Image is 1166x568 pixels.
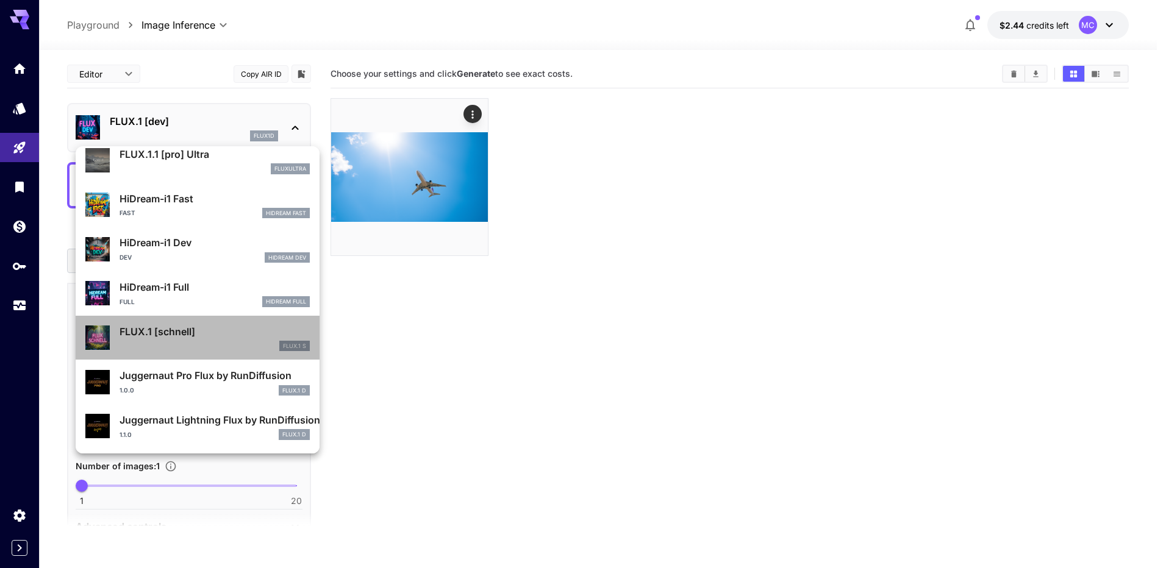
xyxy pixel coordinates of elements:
[120,253,132,262] p: Dev
[120,191,310,206] p: HiDream-i1 Fast
[85,408,310,445] div: Juggernaut Lightning Flux by RunDiffusion1.1.0FLUX.1 D
[266,209,306,218] p: HiDream Fast
[268,254,306,262] p: HiDream Dev
[1105,509,1166,568] iframe: Chat Widget
[85,363,310,400] div: Juggernaut Pro Flux by RunDiffusion1.0.0FLUX.1 D
[1105,509,1166,568] div: Widget de chat
[282,386,306,395] p: FLUX.1 D
[85,319,310,357] div: FLUX.1 [schnell]FLUX.1 S
[85,275,310,312] div: HiDream-i1 FullFullHiDream Full
[85,186,310,224] div: HiDream-i1 FastFastHiDream Fast
[85,230,310,268] div: HiDream-i1 DevDevHiDream Dev
[120,147,310,162] p: FLUX.1.1 [pro] Ultra
[120,324,310,339] p: FLUX.1 [schnell]
[266,297,306,306] p: HiDream Full
[120,235,310,250] p: HiDream-i1 Dev
[120,413,310,427] p: Juggernaut Lightning Flux by RunDiffusion
[120,430,132,439] p: 1.1.0
[120,208,135,218] p: Fast
[120,368,310,383] p: Juggernaut Pro Flux by RunDiffusion
[274,165,306,173] p: fluxultra
[120,297,135,307] p: Full
[283,342,306,350] p: FLUX.1 S
[120,386,134,395] p: 1.0.0
[85,142,310,179] div: FLUX.1.1 [pro] Ultrafluxultra
[120,280,310,294] p: HiDream-i1 Full
[282,430,306,439] p: FLUX.1 D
